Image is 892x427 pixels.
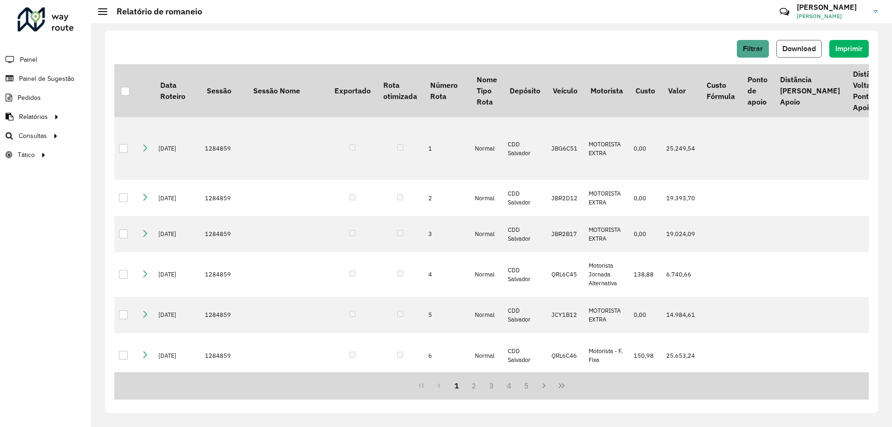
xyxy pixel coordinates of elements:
[629,180,661,216] td: 0,00
[662,117,700,180] td: 25.249,54
[797,3,866,12] h3: [PERSON_NAME]
[500,377,518,394] button: 4
[584,297,629,333] td: MOTORISTA EXTRA
[535,377,553,394] button: Next Page
[662,180,700,216] td: 19.393,70
[584,216,629,252] td: MOTORISTA EXTRA
[547,117,584,180] td: JBG6C51
[424,117,470,180] td: 1
[829,40,869,58] button: Imprimir
[200,64,247,117] th: Sessão
[797,12,866,20] span: [PERSON_NAME]
[18,93,41,103] span: Pedidos
[846,64,891,117] th: Distância Volta Ponto Apoio
[200,333,247,378] td: 1284859
[470,216,503,252] td: Normal
[377,64,423,117] th: Rota otimizada
[782,45,816,53] span: Download
[200,180,247,216] td: 1284859
[200,252,247,297] td: 1284859
[18,150,35,160] span: Tático
[247,64,328,117] th: Sessão Nome
[200,117,247,180] td: 1284859
[662,216,700,252] td: 19.024,09
[662,252,700,297] td: 6.740,66
[503,64,546,117] th: Depósito
[503,180,546,216] td: CDD Salvador
[547,333,584,378] td: QRL6C46
[465,377,483,394] button: 2
[629,64,661,117] th: Custo
[154,180,200,216] td: [DATE]
[547,216,584,252] td: JBR2B17
[584,180,629,216] td: MOTORISTA EXTRA
[483,377,500,394] button: 3
[424,252,470,297] td: 4
[629,297,661,333] td: 0,00
[154,297,200,333] td: [DATE]
[584,117,629,180] td: MOTORISTA EXTRA
[328,64,377,117] th: Exportado
[19,131,47,141] span: Consultas
[154,216,200,252] td: [DATE]
[154,64,200,117] th: Data Roteiro
[662,64,700,117] th: Valor
[584,333,629,378] td: Motorista - F. Fixa
[629,252,661,297] td: 138,88
[547,297,584,333] td: JCY1B12
[470,117,503,180] td: Normal
[470,252,503,297] td: Normal
[584,64,629,117] th: Motorista
[200,216,247,252] td: 1284859
[629,117,661,180] td: 0,00
[470,180,503,216] td: Normal
[154,117,200,180] td: [DATE]
[662,333,700,378] td: 25.653,24
[774,2,794,22] a: Contato Rápido
[19,74,74,84] span: Painel de Sugestão
[700,64,741,117] th: Custo Fórmula
[424,180,470,216] td: 2
[547,252,584,297] td: QRL6C45
[20,55,37,65] span: Painel
[584,252,629,297] td: Motorista Jornada Alternativa
[503,333,546,378] td: CDD Salvador
[19,112,48,122] span: Relatórios
[448,377,466,394] button: 1
[737,40,769,58] button: Filtrar
[424,333,470,378] td: 6
[470,64,503,117] th: Nome Tipo Rota
[553,377,571,394] button: Last Page
[662,297,700,333] td: 14.984,61
[503,216,546,252] td: CDD Salvador
[154,333,200,378] td: [DATE]
[547,180,584,216] td: JBR2D12
[774,64,846,117] th: Distância [PERSON_NAME] Apoio
[424,297,470,333] td: 5
[503,117,546,180] td: CDD Salvador
[424,216,470,252] td: 3
[470,297,503,333] td: Normal
[629,216,661,252] td: 0,00
[835,45,863,53] span: Imprimir
[743,45,763,53] span: Filtrar
[503,252,546,297] td: CDD Salvador
[629,333,661,378] td: 150,98
[741,64,774,117] th: Ponto de apoio
[200,297,247,333] td: 1284859
[424,64,470,117] th: Número Rota
[776,40,822,58] button: Download
[503,297,546,333] td: CDD Salvador
[107,7,202,17] h2: Relatório de romaneio
[547,64,584,117] th: Veículo
[154,252,200,297] td: [DATE]
[518,377,536,394] button: 5
[470,333,503,378] td: Normal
